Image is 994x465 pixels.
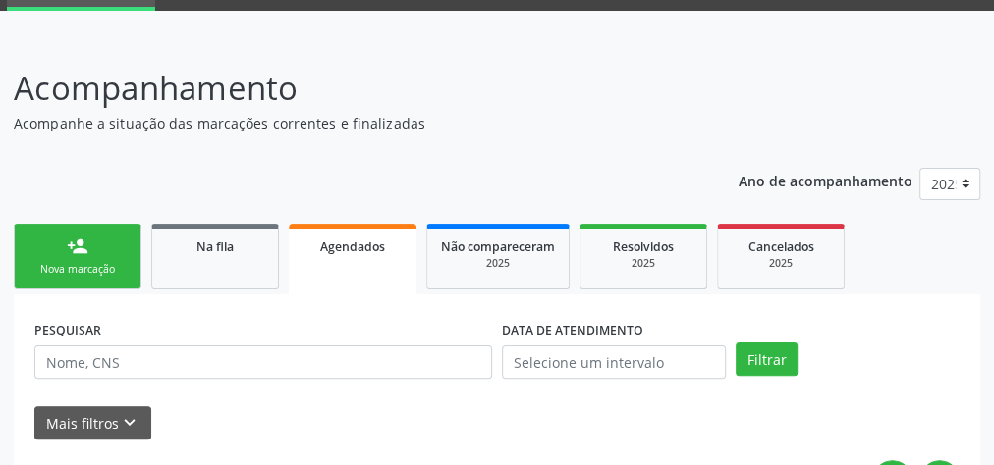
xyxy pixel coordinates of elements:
[736,342,798,376] button: Filtrar
[34,345,492,379] input: Nome, CNS
[119,412,140,434] i: keyboard_arrow_down
[28,262,127,277] div: Nova marcação
[739,168,912,192] p: Ano de acompanhamento
[441,238,555,255] span: Não compareceram
[34,315,101,345] label: PESQUISAR
[732,256,830,271] div: 2025
[14,64,690,113] p: Acompanhamento
[748,238,814,255] span: Cancelados
[502,345,726,379] input: Selecione um intervalo
[594,256,692,271] div: 2025
[320,238,385,255] span: Agendados
[67,235,88,257] div: person_add
[14,113,690,133] p: Acompanhe a situação das marcações correntes e finalizadas
[34,406,151,440] button: Mais filtroskeyboard_arrow_down
[502,315,643,345] label: DATA DE ATENDIMENTO
[441,256,555,271] div: 2025
[613,238,674,255] span: Resolvidos
[196,238,234,255] span: Na fila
